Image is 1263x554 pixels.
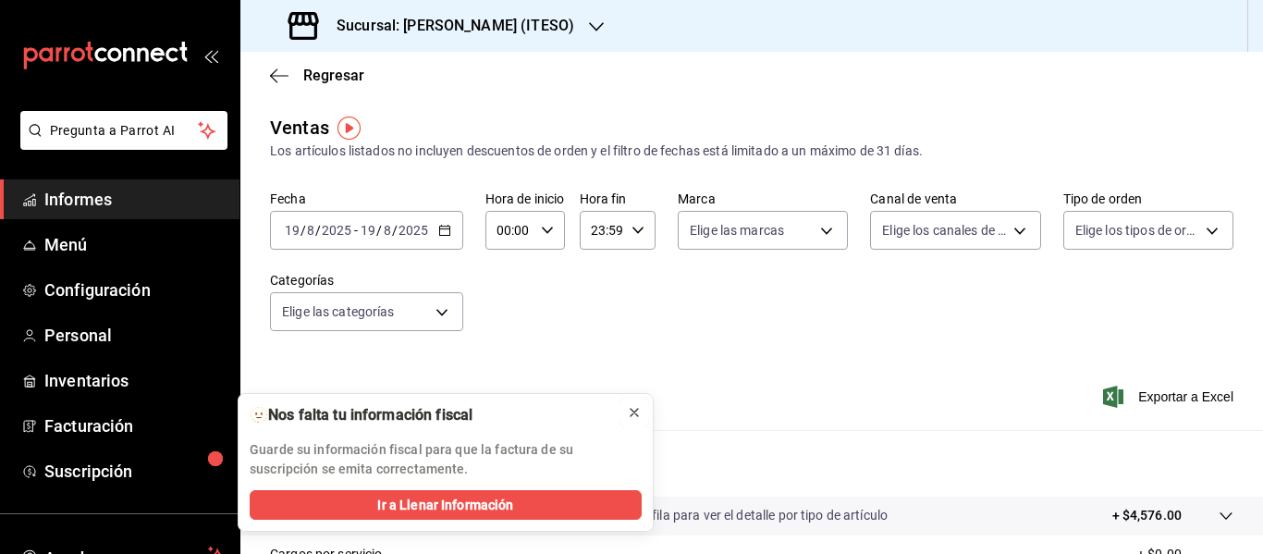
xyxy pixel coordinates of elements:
font: Regresar [303,67,364,84]
span: / [300,223,306,238]
font: Facturación [44,416,133,436]
p: + $4,576.00 [1112,506,1182,525]
span: / [376,223,382,238]
font: Configuración [44,280,151,300]
font: Ir a Llenar Información [377,498,513,512]
font: Los artículos listados no incluyen descuentos de orden y el filtro de fechas está limitado a un m... [270,143,923,158]
font: Marca [678,191,716,206]
font: Informes [44,190,112,209]
font: Fecha [270,191,306,206]
button: Ir a Llenar Información [250,490,642,520]
button: Regresar [270,67,364,84]
font: Guarde su información fiscal para que la factura de su suscripción se emita correctamente. [250,442,573,476]
font: Inventarios [44,371,129,390]
a: Pregunta a Parrot AI [13,134,227,154]
font: Sucursal: [PERSON_NAME] (ITESO) [337,17,574,34]
font: Elige los canales de venta [882,223,1030,238]
font: Elige los tipos de orden [1075,223,1208,238]
input: -- [383,223,392,238]
img: Marcador de información sobre herramientas [337,117,361,140]
button: abrir_cajón_menú [203,48,218,63]
font: 🫥Nos falta tu información fiscal [250,406,472,424]
font: Menú [44,235,88,254]
span: - [354,223,358,238]
input: -- [360,223,376,238]
input: ---- [398,223,429,238]
font: Suscripción [44,462,132,481]
input: -- [284,223,300,238]
font: Hora de inicio [485,191,565,206]
font: Categorías [270,273,334,288]
font: Personal [44,326,112,345]
font: Exportar a Excel [1138,389,1233,404]
font: Elige las categorías [282,304,395,319]
font: Elige las marcas [690,223,784,238]
input: -- [306,223,315,238]
input: ---- [321,223,352,238]
button: Pregunta a Parrot AI [20,111,227,150]
font: Ventas [270,117,329,139]
button: Exportar a Excel [1107,386,1233,408]
font: Pregunta a Parrot AI [50,123,176,138]
span: / [315,223,321,238]
font: Canal de venta [870,191,957,206]
font: Hora fin [580,191,627,206]
font: Tipo de orden [1063,191,1143,206]
span: / [392,223,398,238]
p: Da clic en la fila para ver el detalle por tipo de artículo [581,506,888,525]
